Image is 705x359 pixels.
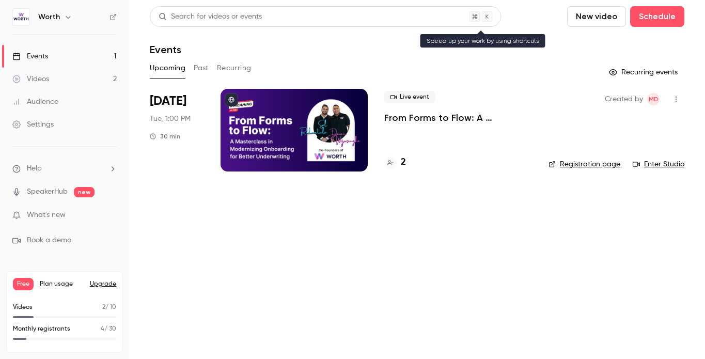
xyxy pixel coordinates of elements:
[605,93,643,105] span: Created by
[74,187,95,197] span: new
[150,93,186,110] span: [DATE]
[150,132,180,141] div: 30 min
[27,235,71,246] span: Book a demo
[101,324,116,334] p: / 30
[12,74,49,84] div: Videos
[194,60,209,76] button: Past
[217,60,252,76] button: Recurring
[13,9,29,25] img: Worth
[384,91,435,103] span: Live event
[27,210,66,221] span: What's new
[102,304,105,310] span: 2
[12,51,48,61] div: Events
[101,326,104,332] span: 4
[13,278,34,290] span: Free
[150,114,191,124] span: Tue, 1:00 PM
[150,60,185,76] button: Upcoming
[38,12,60,22] h6: Worth
[13,303,33,312] p: Videos
[13,324,70,334] p: Monthly registrants
[27,186,68,197] a: SpeakerHub
[40,280,84,288] span: Plan usage
[384,112,532,124] a: From Forms to Flow: A Masterclass in Modernizing Onboarding for Better Underwriting
[647,93,660,105] span: Marilena De Niear
[159,11,262,22] div: Search for videos or events
[102,303,116,312] p: / 10
[12,119,54,130] div: Settings
[90,280,116,288] button: Upgrade
[12,97,58,107] div: Audience
[649,93,659,105] span: MD
[27,163,42,174] span: Help
[567,6,626,27] button: New video
[384,155,406,169] a: 2
[549,159,620,169] a: Registration page
[150,43,181,56] h1: Events
[12,163,117,174] li: help-dropdown-opener
[150,89,204,171] div: Sep 23 Tue, 1:00 PM (America/New York)
[604,64,684,81] button: Recurring events
[633,159,684,169] a: Enter Studio
[401,155,406,169] h4: 2
[630,6,684,27] button: Schedule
